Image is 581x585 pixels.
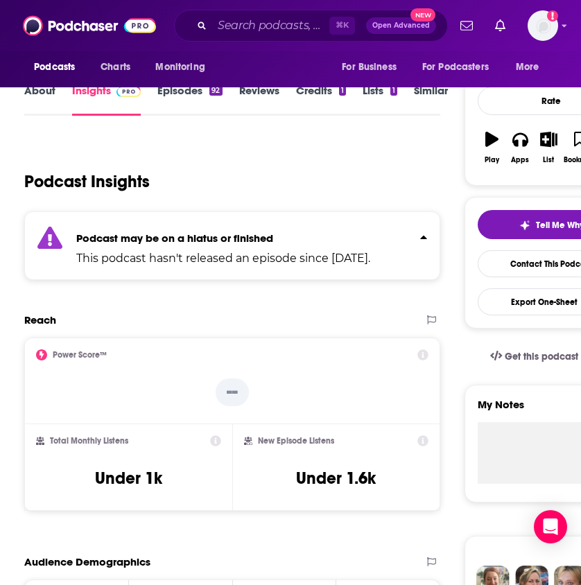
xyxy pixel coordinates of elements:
[534,510,567,543] div: Open Intercom Messenger
[535,123,563,173] button: List
[489,14,511,37] a: Show notifications dropdown
[372,22,430,29] span: Open Advanced
[543,156,554,164] div: List
[519,220,530,231] img: tell me why sparkle
[157,84,222,116] a: Episodes92
[296,84,346,116] a: Credits1
[528,10,558,41] span: Logged in as AirwaveMedia
[390,86,397,96] div: 1
[116,86,141,97] img: Podchaser Pro
[485,156,499,164] div: Play
[363,84,397,116] a: Lists1
[34,58,75,77] span: Podcasts
[413,54,509,80] button: open menu
[516,58,539,77] span: More
[209,86,222,96] div: 92
[414,84,448,116] a: Similar
[239,84,279,116] a: Reviews
[528,10,558,41] img: User Profile
[24,84,55,116] a: About
[339,86,346,96] div: 1
[146,54,223,80] button: open menu
[24,313,56,326] h2: Reach
[72,84,141,116] a: InsightsPodchaser Pro
[76,232,273,245] strong: Podcast may be on a hiatus or finished
[332,54,414,80] button: open menu
[24,555,150,568] h2: Audience Demographics
[53,350,107,360] h2: Power Score™
[528,10,558,41] button: Show profile menu
[23,12,156,39] img: Podchaser - Follow, Share and Rate Podcasts
[455,14,478,37] a: Show notifications dropdown
[155,58,205,77] span: Monitoring
[366,17,436,34] button: Open AdvancedNew
[410,8,435,21] span: New
[258,436,334,446] h2: New Episode Listens
[506,123,535,173] button: Apps
[478,123,506,173] button: Play
[506,54,557,80] button: open menu
[212,15,329,37] input: Search podcasts, credits, & more...
[95,468,162,489] h3: Under 1k
[329,17,355,35] span: ⌘ K
[50,436,128,446] h2: Total Monthly Listens
[547,10,558,21] svg: Add a profile image
[216,378,249,406] p: --
[174,10,448,42] div: Search podcasts, credits, & more...
[511,156,529,164] div: Apps
[76,250,370,267] p: This podcast hasn't released an episode since [DATE].
[296,468,376,489] h3: Under 1.6k
[24,211,440,280] section: Click to expand status details
[422,58,489,77] span: For Podcasters
[342,58,397,77] span: For Business
[24,171,150,192] h1: Podcast Insights
[92,54,139,80] a: Charts
[101,58,130,77] span: Charts
[24,54,93,80] button: open menu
